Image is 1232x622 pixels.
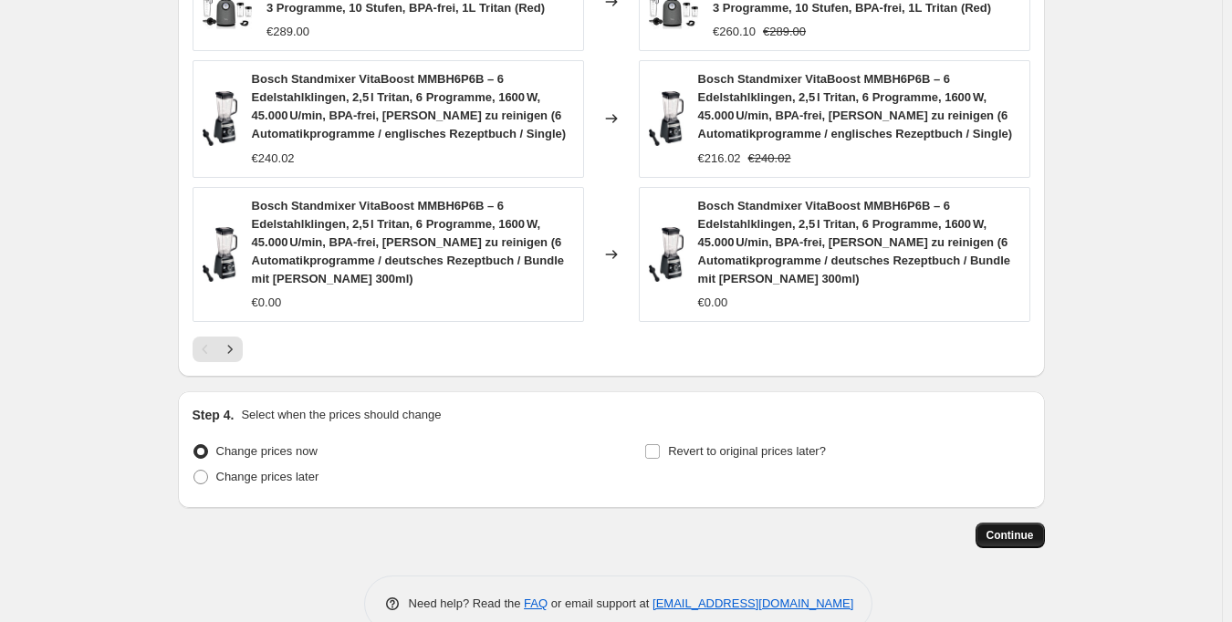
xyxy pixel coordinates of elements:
[698,199,1010,285] span: Bosch Standmixer VitaBoost MMBH6P6B – 6 Edelstahlklingen, 2,5 l Tritan, 6 Programme, 1600 W, 45.0...
[241,406,441,424] p: Select when the prices should change
[713,23,756,41] div: €260.10
[649,227,684,282] img: 71z9h_rq7QL._AC_SL1500_80x.jpg
[252,72,567,140] span: Bosch Standmixer VitaBoost MMBH6P6B – 6 Edelstahlklingen, 2,5 l Tritan, 6 Programme, 1600 W, 45.0...
[976,523,1045,548] button: Continue
[548,596,653,610] span: or email support at
[698,294,728,312] div: €0.00
[217,337,243,362] button: Next
[524,596,548,610] a: FAQ
[409,596,525,610] span: Need help? Read the
[252,294,282,312] div: €0.00
[252,150,295,168] div: €240.02
[216,470,319,483] span: Change prices later
[649,91,684,146] img: 71z9h_rq7QL._AC_SL1500_80x.jpg
[668,444,826,458] span: Revert to original prices later?
[653,596,853,610] a: [EMAIL_ADDRESS][DOMAIN_NAME]
[203,227,237,282] img: 71z9h_rq7QL._AC_SL1500_80x.jpg
[748,150,791,168] strike: €240.02
[266,23,309,41] div: €289.00
[763,23,806,41] strike: €289.00
[203,91,237,146] img: 71z9h_rq7QL._AC_SL1500_80x.jpg
[252,199,564,285] span: Bosch Standmixer VitaBoost MMBH6P6B – 6 Edelstahlklingen, 2,5 l Tritan, 6 Programme, 1600 W, 45.0...
[987,528,1034,543] span: Continue
[193,406,235,424] h2: Step 4.
[698,72,1013,140] span: Bosch Standmixer VitaBoost MMBH6P6B – 6 Edelstahlklingen, 2,5 l Tritan, 6 Programme, 1600 W, 45.0...
[698,150,741,168] div: €216.02
[216,444,318,458] span: Change prices now
[193,337,243,362] nav: Pagination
